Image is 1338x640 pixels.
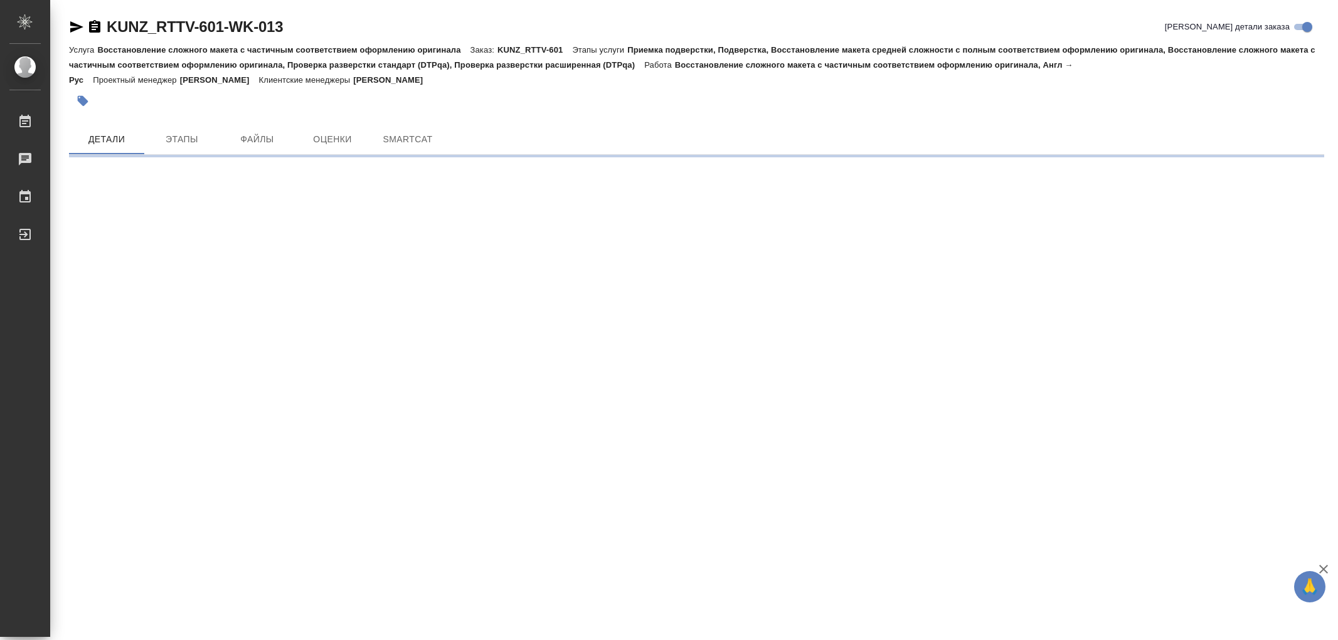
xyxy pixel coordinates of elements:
p: [PERSON_NAME] [180,75,259,85]
p: Работа [644,60,675,70]
p: [PERSON_NAME] [353,75,432,85]
button: 🙏 [1294,571,1325,602]
p: Приемка подверстки, Подверстка, Восстановление макета средней сложности с полным соответствием оф... [69,45,1315,70]
p: Проектный менеджер [93,75,179,85]
span: Этапы [152,132,212,147]
span: Файлы [227,132,287,147]
span: [PERSON_NAME] детали заказа [1165,21,1290,33]
button: Скопировать ссылку для ЯМессенджера [69,19,84,34]
span: Детали [77,132,137,147]
a: KUNZ_RTTV-601-WK-013 [107,18,283,35]
button: Скопировать ссылку [87,19,102,34]
p: KUNZ_RTTV-601 [497,45,572,55]
p: Услуга [69,45,97,55]
p: Клиентские менеджеры [259,75,354,85]
button: Добавить тэг [69,87,97,115]
span: 🙏 [1299,574,1320,600]
p: Заказ: [470,45,497,55]
p: Этапы услуги [572,45,627,55]
p: Восстановление сложного макета с частичным соответствием оформлению оригинала [97,45,470,55]
span: SmartCat [378,132,438,147]
span: Оценки [302,132,363,147]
